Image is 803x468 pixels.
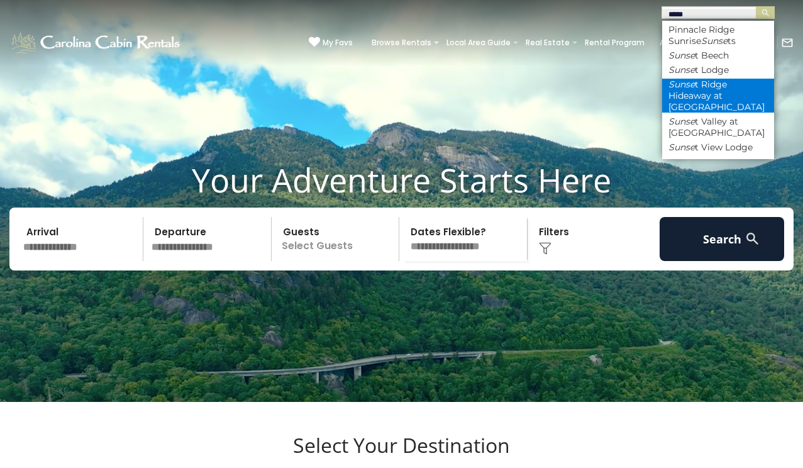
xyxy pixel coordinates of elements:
[662,64,774,75] li: t Lodge
[781,36,794,49] img: mail-regular-white.png
[660,217,784,261] button: Search
[9,30,184,55] img: White-1-1-2.png
[539,242,551,255] img: filter--v1.png
[653,34,690,52] a: About
[275,217,399,261] p: Select Guests
[519,34,576,52] a: Real Estate
[365,34,438,52] a: Browse Rentals
[662,116,774,138] li: t Valley at [GEOGRAPHIC_DATA]
[440,34,517,52] a: Local Area Guide
[323,37,353,48] span: My Favs
[701,35,728,47] em: Sunse
[579,34,651,52] a: Rental Program
[668,50,695,61] em: Sunse
[668,79,695,90] em: Sunse
[662,24,774,47] li: Pinnacle Ridge Sunrise ts
[745,231,760,247] img: search-regular-white.png
[9,160,794,199] h1: Your Adventure Starts Here
[662,50,774,61] li: t Beech
[309,36,353,49] a: My Favs
[662,79,774,113] li: t Ridge Hideaway at [GEOGRAPHIC_DATA]
[668,142,695,153] em: Sunse
[668,64,695,75] em: Sunse
[662,142,774,153] li: t View Lodge
[668,116,695,127] em: Sunse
